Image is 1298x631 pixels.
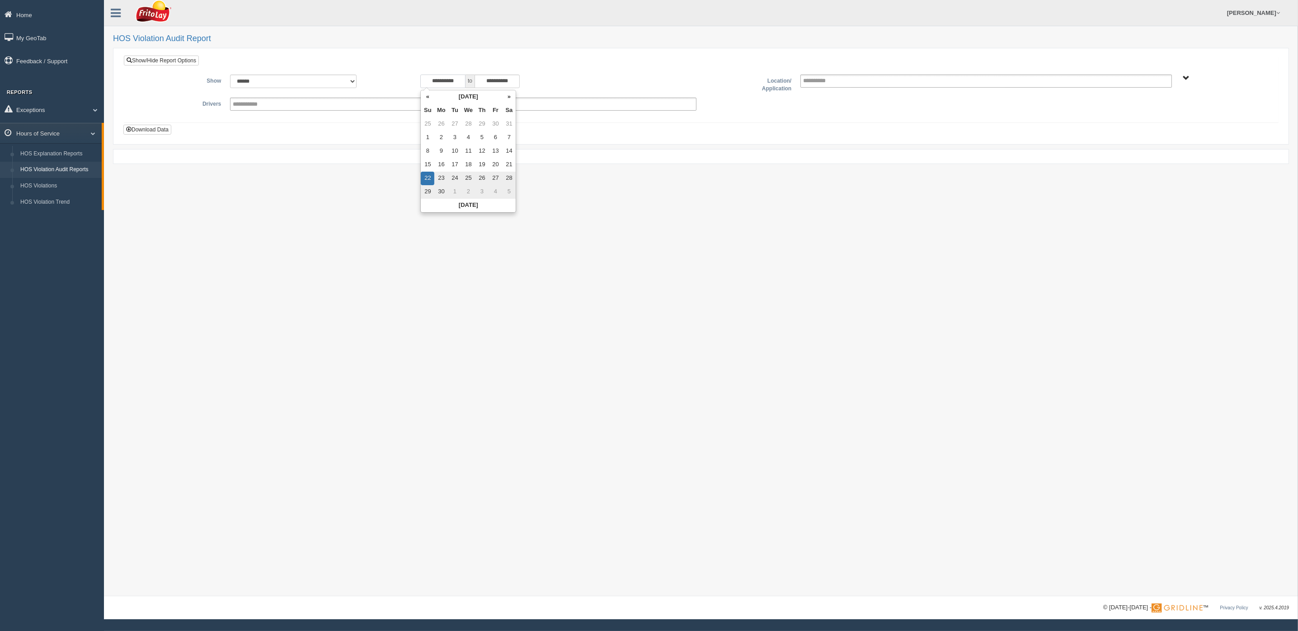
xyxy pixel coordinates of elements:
a: Show/Hide Report Options [124,56,199,65]
td: 2 [434,131,448,145]
label: Drivers [131,98,226,108]
th: » [502,90,516,104]
td: 26 [434,117,448,131]
a: HOS Violation Trend [16,194,102,210]
th: Mo [434,104,448,117]
td: 27 [448,117,461,131]
td: 27 [489,172,502,185]
td: 14 [502,145,516,158]
td: 23 [434,172,448,185]
td: 8 [421,145,434,158]
th: Tu [448,104,461,117]
td: 1 [421,131,434,145]
a: HOS Explanation Reports [16,146,102,162]
th: Sa [502,104,516,117]
div: © [DATE]-[DATE] - ™ [1103,603,1289,612]
td: 13 [489,145,502,158]
td: 3 [448,131,461,145]
td: 4 [461,131,475,145]
td: 4 [489,185,502,199]
td: 12 [475,145,489,158]
td: 21 [502,158,516,172]
td: 17 [448,158,461,172]
td: 28 [461,117,475,131]
td: 18 [461,158,475,172]
td: 20 [489,158,502,172]
span: v. 2025.4.2019 [1260,605,1289,610]
td: 19 [475,158,489,172]
td: 30 [434,185,448,199]
a: HOS Violations [16,178,102,194]
td: 29 [421,185,434,199]
a: Privacy Policy [1220,605,1248,610]
td: 22 [421,172,434,185]
td: 10 [448,145,461,158]
th: Su [421,104,434,117]
td: 26 [475,172,489,185]
td: 9 [434,145,448,158]
td: 30 [489,117,502,131]
th: [DATE] [421,199,516,212]
a: HOS Violation Audit Reports [16,162,102,178]
td: 5 [502,185,516,199]
td: 25 [461,172,475,185]
span: to [466,75,475,88]
img: Gridline [1152,603,1203,612]
td: 28 [502,172,516,185]
td: 15 [421,158,434,172]
th: Th [475,104,489,117]
td: 5 [475,131,489,145]
td: 24 [448,172,461,185]
td: 1 [448,185,461,199]
td: 6 [489,131,502,145]
td: 2 [461,185,475,199]
button: Download Data [123,125,171,135]
td: 31 [502,117,516,131]
td: 25 [421,117,434,131]
td: 16 [434,158,448,172]
th: « [421,90,434,104]
td: 11 [461,145,475,158]
label: Location/ Application [701,75,796,93]
td: 7 [502,131,516,145]
td: 29 [475,117,489,131]
th: We [461,104,475,117]
td: 3 [475,185,489,199]
h2: HOS Violation Audit Report [113,34,1289,43]
label: Show [131,75,226,85]
th: [DATE] [434,90,502,104]
th: Fr [489,104,502,117]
